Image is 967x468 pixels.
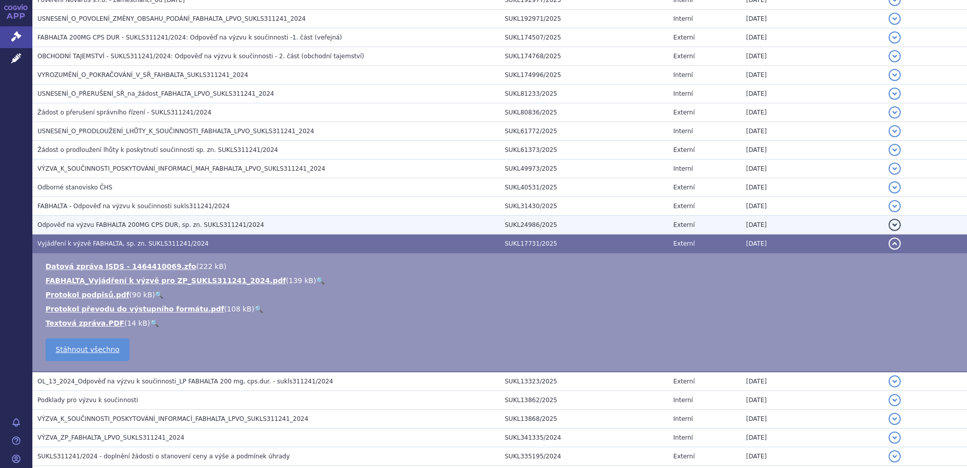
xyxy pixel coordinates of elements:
td: SUKL24986/2025 [500,216,668,235]
td: SUKL31430/2025 [500,197,668,216]
a: Datová zpráva ISDS - 1464410069.zfo [46,262,196,270]
li: ( ) [46,304,957,314]
td: [DATE] [741,391,883,410]
button: detail [889,181,901,193]
a: 🔍 [155,291,163,299]
td: SUKL13323/2025 [500,372,668,391]
span: USNESENÍ_O_PRODLOUŽENÍ_LHŮTY_K_SOUČINNOSTI_FABHALTA_LPVO_SUKLS311241_2024 [37,128,314,135]
span: Externí [673,378,694,385]
a: Protokol převodu do výstupního formátu.pdf [46,305,224,313]
span: FABHALTA - Odpověď na výzvu k součinnosti sukls311241/2024 [37,203,230,210]
span: Interní [673,128,693,135]
span: Externí [673,453,694,460]
span: Žádost o přerušení správního řízení - SUKLS311241/2024 [37,109,211,116]
a: Stáhnout všechno [46,338,129,361]
td: SUKL80836/2025 [500,103,668,122]
span: 139 kB [289,277,314,285]
td: [DATE] [741,28,883,47]
td: SUKL13868/2025 [500,410,668,428]
td: [DATE] [741,410,883,428]
span: 222 kB [199,262,224,270]
span: Podklady pro výzvu k součinnosti [37,397,138,404]
td: SUKL61373/2025 [500,141,668,160]
button: detail [889,50,901,62]
td: [DATE] [741,47,883,66]
td: [DATE] [741,85,883,103]
button: detail [889,450,901,462]
td: [DATE] [741,428,883,447]
span: Externí [673,109,694,116]
span: SUKLS311241/2024 - doplnění žádosti o stanovení ceny a výše a podmínek úhrady [37,453,290,460]
a: 🔍 [254,305,263,313]
a: FABHALTA_Vyjádření k výzvě pro ZP_SUKLS311241_2024.pdf [46,277,286,285]
span: Interní [673,434,693,441]
span: Interní [673,15,693,22]
span: Odborné stanovisko ČHS [37,184,112,191]
span: Externí [673,53,694,60]
td: SUKL341335/2024 [500,428,668,447]
span: Externí [673,240,694,247]
a: Textová zpráva.PDF [46,319,124,327]
td: SUKL49973/2025 [500,160,668,178]
button: detail [889,432,901,444]
span: FABHALTA 200MG CPS DUR - SUKLS311241/2024: Odpověď na výzvu k součinnosti -1. část (veřejná) [37,34,342,41]
td: [DATE] [741,10,883,28]
span: VÝZVA_ZP_FABHALTA_LPVO_SUKLS311241_2024 [37,434,184,441]
a: Protokol podpisů.pdf [46,291,129,299]
span: OL_13_2024_Odpověď na výzvu k součinnosti_LP FABHALTA 200 mg, cps.dur. - sukls311241/2024 [37,378,333,385]
li: ( ) [46,290,957,300]
td: SUKL192971/2025 [500,10,668,28]
td: [DATE] [741,216,883,235]
button: detail [889,144,901,156]
button: detail [889,31,901,44]
td: [DATE] [741,122,883,141]
td: [DATE] [741,197,883,216]
span: VÝZVA_K_SOUČINNOSTI_POSKYTOVÁNÍ_INFORMACÍ_FABHALTA_LPVO_SUKLS311241_2024 [37,415,309,422]
td: [DATE] [741,447,883,466]
span: Interní [673,90,693,97]
button: detail [889,106,901,119]
td: [DATE] [741,235,883,253]
li: ( ) [46,276,957,286]
td: SUKL13862/2025 [500,391,668,410]
td: [DATE] [741,141,883,160]
span: 90 kB [132,291,152,299]
button: detail [889,394,901,406]
button: detail [889,125,901,137]
span: OBCHODNÍ TAJEMSTVÍ - SUKLS311241/2024: Odpověď na výzvu k součinnosti - 2. část (obchodní tajemství) [37,53,364,60]
td: SUKL40531/2025 [500,178,668,197]
button: detail [889,200,901,212]
span: Odpověď na výzvu FABHALTA 200MG CPS DUR, sp. zn. SUKLS311241/2024 [37,221,264,228]
span: Interní [673,165,693,172]
td: [DATE] [741,178,883,197]
td: [DATE] [741,66,883,85]
td: SUKL335195/2024 [500,447,668,466]
span: VYROZUMĚNÍ_O_POKRAČOVÁNÍ_V_SŘ_FAHBALTA_SUKLS311241_2024 [37,71,248,79]
button: detail [889,69,901,81]
td: SUKL174507/2025 [500,28,668,47]
td: SUKL174996/2025 [500,66,668,85]
span: Interní [673,397,693,404]
span: Externí [673,221,694,228]
span: Žádost o prodloužení lhůty k poskytnutí součinnosti sp. zn. SUKLS311241/2024 [37,146,278,153]
li: ( ) [46,261,957,271]
td: [DATE] [741,103,883,122]
span: Vyjádření k výzvě FABHALTA, sp. zn. SUKLS311241/2024 [37,240,208,247]
button: detail [889,163,901,175]
button: detail [889,13,901,25]
span: USNESENÍ_O_PŘERUŠENÍ_SŘ_na_žádost_FABHALTA_LPVO_SUKLS311241_2024 [37,90,274,97]
button: detail [889,413,901,425]
span: VÝZVA_K_SOUČINNOSTI_POSKYTOVÁNÍ_INFORMACÍ_MAH_FABHALTA_LPVO_SUKLS311241_2024 [37,165,325,172]
a: 🔍 [316,277,325,285]
td: [DATE] [741,160,883,178]
span: Externí [673,203,694,210]
span: USNESENÍ_O_POVOLENÍ_ZMĚNY_OBSAHU_PODÁNÍ_FABHALTA_LPVO_SUKLS311241_2024 [37,15,305,22]
span: Externí [673,184,694,191]
span: Externí [673,34,694,41]
a: 🔍 [150,319,159,327]
td: SUKL17731/2025 [500,235,668,253]
td: SUKL61772/2025 [500,122,668,141]
td: SUKL81233/2025 [500,85,668,103]
td: SUKL174768/2025 [500,47,668,66]
span: Interní [673,71,693,79]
